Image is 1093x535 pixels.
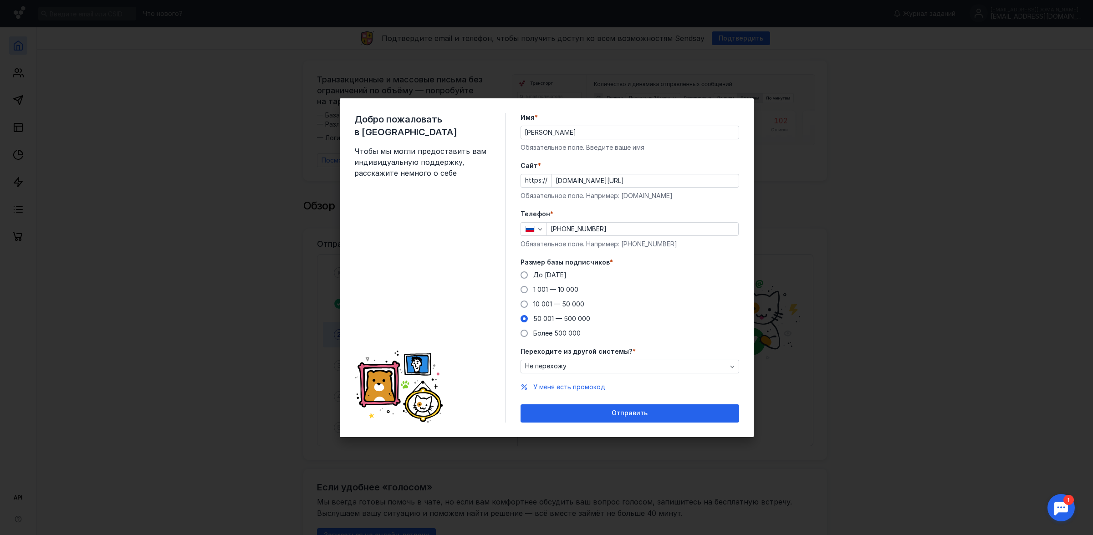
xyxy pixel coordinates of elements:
[521,113,535,122] span: Имя
[20,5,31,15] div: 1
[533,300,584,308] span: 10 001 — 50 000
[521,347,633,356] span: Переходите из другой системы?
[521,239,739,249] div: Обязательное поле. Например: [PHONE_NUMBER]
[525,362,567,370] span: Не перехожу
[533,382,605,392] button: У меня есть промокод
[533,315,590,322] span: 50 001 — 500 000
[612,409,648,417] span: Отправить
[521,191,739,200] div: Обязательное поле. Например: [DOMAIN_NAME]
[533,383,605,391] span: У меня есть промокод
[354,146,491,178] span: Чтобы мы могли предоставить вам индивидуальную поддержку, расскажите немного о себе
[521,404,739,423] button: Отправить
[533,285,578,293] span: 1 001 — 10 000
[533,329,581,337] span: Более 500 000
[521,161,538,170] span: Cайт
[521,258,610,267] span: Размер базы подписчиков
[521,360,739,373] button: Не перехожу
[521,143,739,152] div: Обязательное поле. Введите ваше имя
[533,271,567,279] span: До [DATE]
[521,209,550,219] span: Телефон
[354,113,491,138] span: Добро пожаловать в [GEOGRAPHIC_DATA]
